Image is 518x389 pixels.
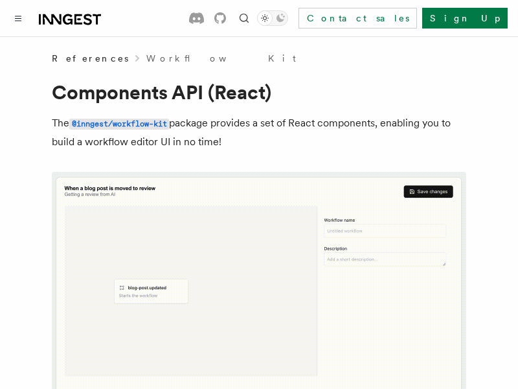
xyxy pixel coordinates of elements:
a: Sign Up [422,8,508,29]
a: Contact sales [298,8,417,29]
h1: Components API (React) [52,80,466,104]
a: @inngest/workflow-kit [69,117,169,129]
p: The package provides a set of React components, enabling you to build a workflow editor UI in no ... [52,114,466,151]
button: Toggle dark mode [257,10,288,26]
code: @inngest/workflow-kit [69,119,169,130]
span: References [52,52,128,65]
button: Toggle navigation [10,10,26,26]
a: Workflow Kit [146,52,296,65]
button: Find something... [236,10,252,26]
